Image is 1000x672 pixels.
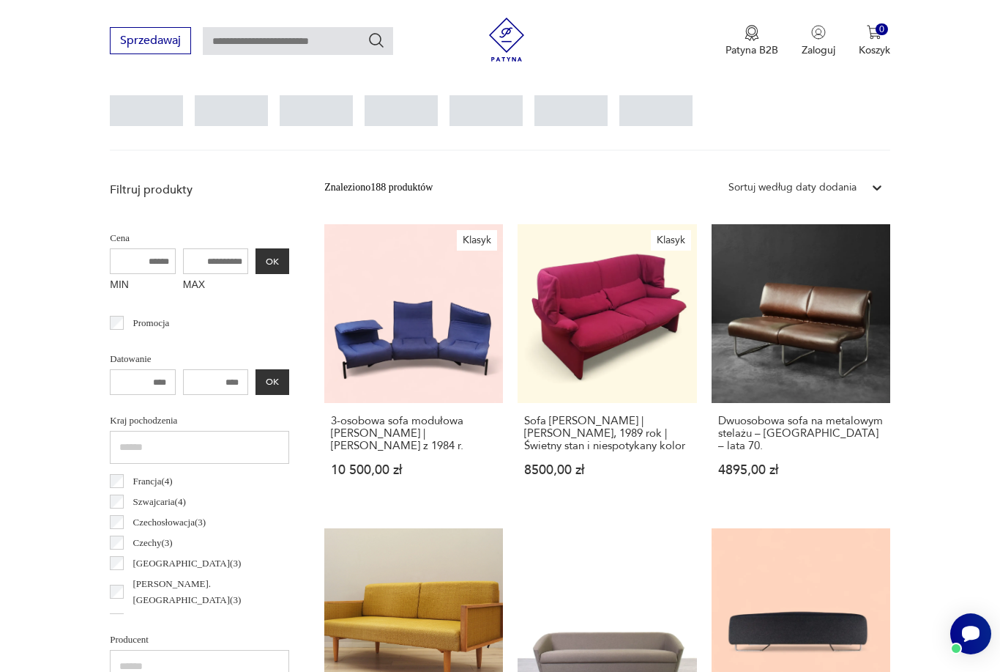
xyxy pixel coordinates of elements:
[718,464,884,476] p: 4895,00 zł
[110,351,289,367] p: Datowanie
[133,494,186,510] p: Szwajcaria ( 4 )
[324,180,433,196] div: Znaleziono 188 produktów
[110,27,191,54] button: Sprzedawaj
[367,32,385,49] button: Szukaj
[110,413,289,429] p: Kraj pochodzenia
[110,274,176,298] label: MIN
[133,473,173,490] p: Francja ( 4 )
[518,224,696,505] a: KlasykSofa Cassina Portovenere | Vico Magistretti, 1989 rok | Świetny stan i niespotykany kolorSo...
[331,464,496,476] p: 10 500,00 zł
[133,315,170,331] p: Promocja
[255,248,289,274] button: OK
[867,25,881,40] img: Ikona koszyka
[745,25,759,41] img: Ikona medalu
[802,25,835,57] button: Zaloguj
[725,25,778,57] a: Ikona medaluPatyna B2B
[331,415,496,452] h3: 3-osobowa sofa modułowa [PERSON_NAME] | [PERSON_NAME] z 1984 r.
[725,25,778,57] button: Patyna B2B
[524,415,690,452] h3: Sofa [PERSON_NAME] | [PERSON_NAME], 1989 rok | Świetny stan i niespotykany kolor
[725,43,778,57] p: Patyna B2B
[133,613,242,629] p: [GEOGRAPHIC_DATA] ( 2 )
[859,25,890,57] button: 0Koszyk
[110,37,191,47] a: Sprzedawaj
[110,632,289,648] p: Producent
[255,369,289,395] button: OK
[859,43,890,57] p: Koszyk
[728,180,857,196] div: Sortuj według daty dodania
[133,576,290,608] p: [PERSON_NAME]. [GEOGRAPHIC_DATA] ( 3 )
[133,555,242,572] p: [GEOGRAPHIC_DATA] ( 3 )
[876,23,888,36] div: 0
[133,535,173,551] p: Czechy ( 3 )
[524,464,690,476] p: 8500,00 zł
[950,613,991,654] iframe: Smartsupp widget button
[802,43,835,57] p: Zaloguj
[485,18,529,62] img: Patyna - sklep z meblami i dekoracjami vintage
[133,514,206,531] p: Czechosłowacja ( 3 )
[324,224,503,505] a: Klasyk3-osobowa sofa modułowa Cassina Veranda | Vico Magistretti z 1984 r.3-osobowa sofa modułowa...
[110,182,289,198] p: Filtruj produkty
[110,230,289,246] p: Cena
[718,415,884,452] h3: Dwuosobowa sofa na metalowym stelażu – [GEOGRAPHIC_DATA] – lata 70.
[183,274,249,298] label: MAX
[811,25,826,40] img: Ikonka użytkownika
[712,224,890,505] a: Dwuosobowa sofa na metalowym stelażu – Niemcy – lata 70.Dwuosobowa sofa na metalowym stelażu – [G...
